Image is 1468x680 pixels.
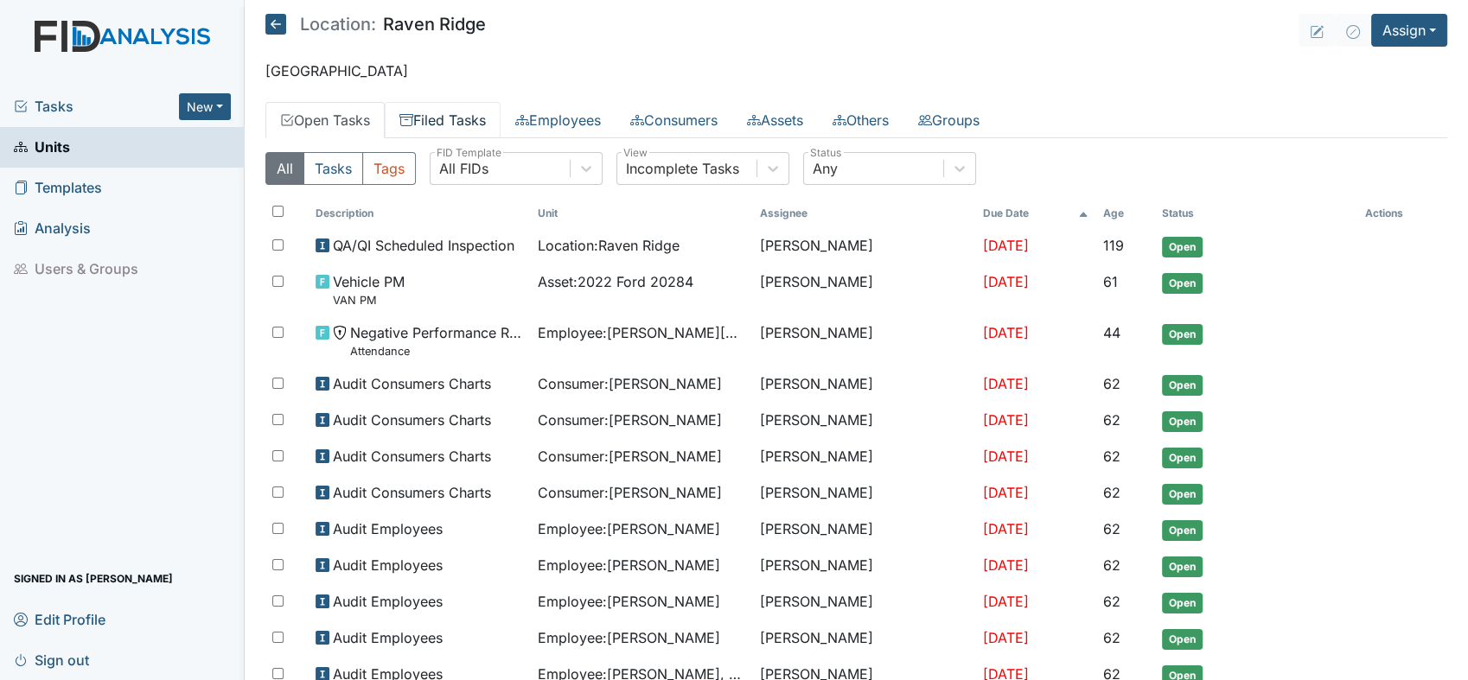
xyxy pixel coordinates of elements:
[1358,199,1445,228] th: Actions
[538,591,720,612] span: Employee : [PERSON_NAME]
[333,591,443,612] span: Audit Employees
[265,152,416,185] div: Type filter
[626,158,739,179] div: Incomplete Tasks
[1102,629,1120,646] span: 62
[753,548,975,584] td: [PERSON_NAME]
[385,102,501,138] a: Filed Tasks
[983,629,1029,646] span: [DATE]
[1102,593,1120,610] span: 62
[983,324,1029,341] span: [DATE]
[265,102,385,138] a: Open Tasks
[1102,324,1120,341] span: 44
[439,158,488,179] div: All FIDs
[983,273,1029,290] span: [DATE]
[501,102,616,138] a: Employees
[1371,14,1447,47] button: Assign
[1162,273,1203,294] span: Open
[14,215,91,242] span: Analysis
[333,446,491,467] span: Audit Consumers Charts
[1102,484,1120,501] span: 62
[1162,484,1203,505] span: Open
[333,410,491,430] span: Audit Consumers Charts
[983,484,1029,501] span: [DATE]
[753,475,975,512] td: [PERSON_NAME]
[753,264,975,315] td: [PERSON_NAME]
[265,152,304,185] button: All
[1162,556,1203,577] span: Open
[753,228,975,264] td: [PERSON_NAME]
[1102,411,1120,429] span: 62
[309,199,531,228] th: Toggle SortBy
[333,235,514,256] span: QA/QI Scheduled Inspection
[903,102,994,138] a: Groups
[753,620,975,657] td: [PERSON_NAME]
[14,175,102,201] span: Templates
[333,482,491,503] span: Audit Consumers Charts
[983,375,1029,392] span: [DATE]
[538,235,680,256] span: Location : Raven Ridge
[531,199,753,228] th: Toggle SortBy
[732,102,818,138] a: Assets
[333,271,405,308] span: Vehicle PM VAN PM
[1162,411,1203,432] span: Open
[333,555,443,575] span: Audit Employees
[14,96,179,117] a: Tasks
[265,14,486,35] h5: Raven Ridge
[1102,375,1120,392] span: 62
[753,199,975,228] th: Assignee
[272,206,284,217] input: Toggle All Rows Selected
[1162,324,1203,345] span: Open
[333,627,443,648] span: Audit Employees
[753,403,975,439] td: [PERSON_NAME]
[1102,273,1117,290] span: 61
[813,158,838,179] div: Any
[1155,199,1358,228] th: Toggle SortBy
[1162,629,1203,650] span: Open
[1162,375,1203,396] span: Open
[333,292,405,308] small: VAN PM
[1162,593,1203,613] span: Open
[753,315,975,366] td: [PERSON_NAME]
[983,556,1029,574] span: [DATE]
[753,512,975,548] td: [PERSON_NAME]
[1102,556,1120,574] span: 62
[303,152,363,185] button: Tasks
[538,482,722,503] span: Consumer : [PERSON_NAME]
[538,627,720,648] span: Employee : [PERSON_NAME]
[1102,448,1120,465] span: 62
[753,439,975,475] td: [PERSON_NAME]
[265,60,1447,81] p: [GEOGRAPHIC_DATA]
[983,237,1029,254] span: [DATE]
[1102,520,1120,537] span: 62
[333,373,491,394] span: Audit Consumers Charts
[976,199,1096,228] th: Toggle SortBy
[1162,520,1203,541] span: Open
[300,16,376,33] span: Location:
[818,102,903,138] a: Others
[14,134,70,161] span: Units
[333,518,443,539] span: Audit Employees
[983,411,1029,429] span: [DATE]
[1162,448,1203,468] span: Open
[1102,237,1123,254] span: 119
[753,366,975,403] td: [PERSON_NAME]
[362,152,416,185] button: Tags
[14,606,105,632] span: Edit Profile
[350,343,524,359] small: Attendance
[538,271,693,292] span: Asset : 2022 Ford 20284
[179,93,231,120] button: New
[538,322,746,343] span: Employee : [PERSON_NAME][GEOGRAPHIC_DATA]
[983,520,1029,537] span: [DATE]
[1162,237,1203,257] span: Open
[983,448,1029,465] span: [DATE]
[14,646,89,673] span: Sign out
[538,555,720,575] span: Employee : [PERSON_NAME]
[350,322,524,359] span: Negative Performance Review Attendance
[538,446,722,467] span: Consumer : [PERSON_NAME]
[538,373,722,394] span: Consumer : [PERSON_NAME]
[753,584,975,620] td: [PERSON_NAME]
[538,410,722,430] span: Consumer : [PERSON_NAME]
[538,518,720,539] span: Employee : [PERSON_NAME]
[616,102,732,138] a: Consumers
